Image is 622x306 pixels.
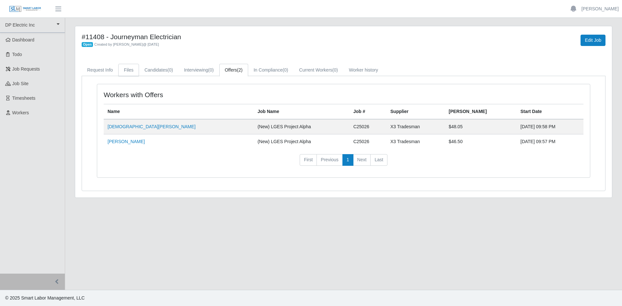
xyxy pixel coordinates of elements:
td: [DATE] 09:58 PM [517,119,583,134]
td: X3 Tradesman [386,134,445,149]
td: X3 Tradesman [386,119,445,134]
span: Dashboard [12,37,35,42]
td: (New) LGES Project Alpha [254,119,350,134]
nav: pagination [104,154,583,171]
h4: #11408 - Journeyman Electrician [82,33,383,41]
a: 1 [342,154,353,166]
span: (0) [332,67,338,73]
span: Open [82,42,93,47]
span: Workers [12,110,29,115]
th: Supplier [386,104,445,119]
td: [DATE] 09:57 PM [517,134,583,149]
span: © 2025 Smart Labor Management, LLC [5,295,85,300]
a: Candidates [139,64,179,76]
span: Todo [12,52,22,57]
a: Offers [219,64,248,76]
img: SLM Logo [9,6,41,13]
span: (0) [208,67,214,73]
th: Job Name [254,104,350,119]
a: Interviewing [179,64,219,76]
td: $48.05 [445,119,516,134]
th: [PERSON_NAME] [445,104,516,119]
th: Name [104,104,254,119]
th: Job # [350,104,386,119]
span: Job Requests [12,66,40,72]
a: [PERSON_NAME] [582,6,619,12]
a: [DEMOGRAPHIC_DATA][PERSON_NAME] [108,124,196,129]
span: Timesheets [12,96,36,101]
span: (0) [282,67,288,73]
td: C25026 [350,134,386,149]
a: Edit Job [581,35,605,46]
h4: Workers with Offers [104,91,298,99]
td: $46.50 [445,134,516,149]
span: (0) [167,67,173,73]
a: In Compliance [248,64,294,76]
th: Start Date [517,104,583,119]
td: (New) LGES Project Alpha [254,134,350,149]
a: Current Workers [294,64,343,76]
span: Created by [PERSON_NAME] @ [DATE] [94,42,159,46]
span: job site [12,81,29,86]
td: C25026 [350,119,386,134]
a: Worker history [343,64,384,76]
a: [PERSON_NAME] [108,139,145,144]
a: Files [118,64,139,76]
a: Request Info [82,64,118,76]
span: (2) [237,67,243,73]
